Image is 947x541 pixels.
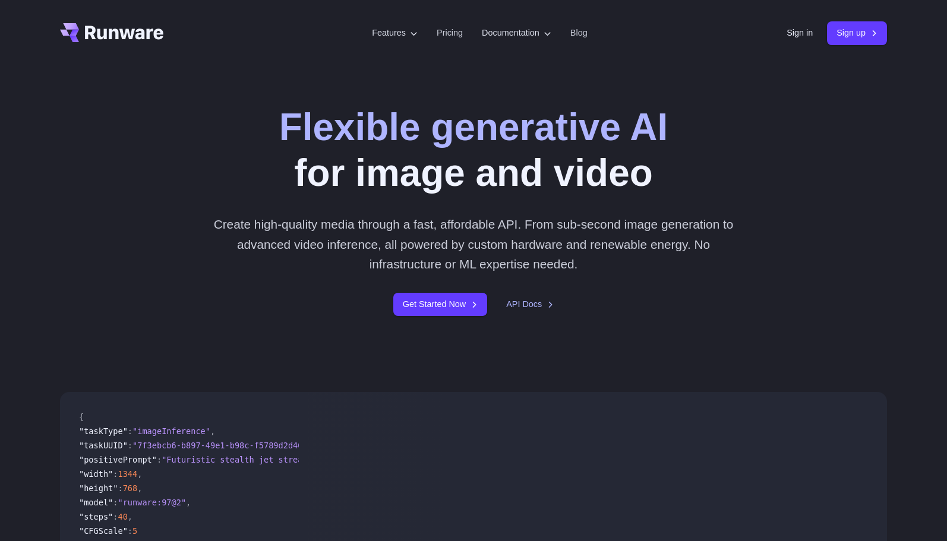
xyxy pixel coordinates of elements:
[79,469,113,479] span: "width"
[79,441,128,450] span: "taskUUID"
[128,526,132,536] span: :
[79,526,128,536] span: "CFGScale"
[128,426,132,436] span: :
[210,426,215,436] span: ,
[79,483,118,493] span: "height"
[79,412,84,422] span: {
[137,469,142,479] span: ,
[118,483,122,493] span: :
[506,298,554,311] a: API Docs
[137,483,142,493] span: ,
[132,441,317,450] span: "7f3ebcb6-b897-49e1-b98c-f5789d2d40d7"
[118,498,186,507] span: "runware:97@2"
[113,469,118,479] span: :
[132,526,137,536] span: 5
[123,483,138,493] span: 768
[827,21,887,45] a: Sign up
[570,26,588,40] a: Blog
[113,498,118,507] span: :
[118,469,137,479] span: 1344
[118,512,127,521] span: 40
[162,455,604,464] span: "Futuristic stealth jet streaking through a neon-lit cityscape with glowing purple exhaust"
[372,26,418,40] label: Features
[79,426,128,436] span: "taskType"
[79,498,113,507] span: "model"
[79,512,113,521] span: "steps"
[437,26,463,40] a: Pricing
[132,426,210,436] span: "imageInference"
[209,214,738,274] p: Create high-quality media through a fast, affordable API. From sub-second image generation to adv...
[79,455,157,464] span: "positivePrompt"
[128,441,132,450] span: :
[787,26,813,40] a: Sign in
[128,512,132,521] span: ,
[113,512,118,521] span: :
[279,105,668,195] h1: for image and video
[157,455,162,464] span: :
[186,498,191,507] span: ,
[393,293,487,316] a: Get Started Now
[482,26,551,40] label: Documentation
[60,23,163,42] a: Go to /
[279,106,668,148] strong: Flexible generative AI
